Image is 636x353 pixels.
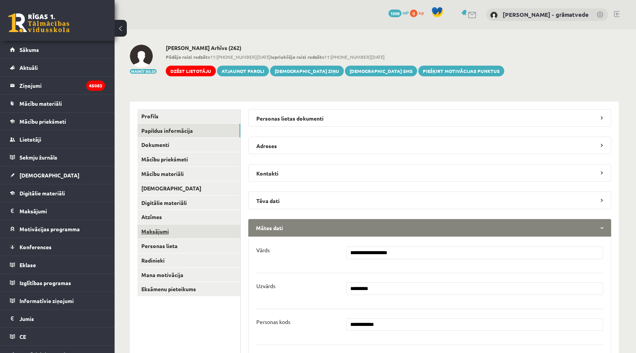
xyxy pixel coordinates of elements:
[270,66,344,76] a: [DEMOGRAPHIC_DATA] ziņu
[388,10,409,16] a: 1008 mP
[19,136,41,143] span: Lietotāji
[248,192,611,209] legend: Tēva dati
[10,59,105,76] a: Aktuāli
[410,10,427,16] a: 0 xp
[130,69,157,74] button: Mainīt bildi
[138,253,240,268] a: Radinieki
[138,268,240,282] a: Mana motivācija
[10,41,105,58] a: Sākums
[19,46,39,53] span: Sākums
[503,11,589,18] a: [PERSON_NAME] - grāmatvede
[248,164,611,182] legend: Kontakti
[403,10,409,16] span: mP
[10,184,105,202] a: Digitālie materiāli
[10,238,105,256] a: Konferences
[138,210,240,224] a: Atzīmes
[130,45,153,68] img: Viktorija Koroševska
[138,167,240,181] a: Mācību materiāli
[8,13,70,32] a: Rīgas 1. Tālmācības vidusskola
[256,318,290,325] p: Personas kods
[410,10,418,17] span: 0
[10,131,105,148] a: Lietotāji
[345,66,417,76] a: [DEMOGRAPHIC_DATA] SMS
[166,53,504,60] span: 11:[PHONE_NUMBER][DATE] 11:[PHONE_NUMBER][DATE]
[138,152,240,166] a: Mācību priekšmeti
[19,190,65,197] span: Digitālie materiāli
[138,138,240,152] a: Dokumenti
[419,10,424,16] span: xp
[10,95,105,112] a: Mācību materiāli
[19,202,105,220] legend: Maksājumi
[19,226,80,232] span: Motivācijas programma
[10,77,105,94] a: Ziņojumi45083
[490,11,498,19] img: Antra Sondore - grāmatvede
[166,54,210,60] b: Pēdējo reizi redzēts
[10,166,105,184] a: [DEMOGRAPHIC_DATA]
[388,10,401,17] span: 1008
[19,315,34,322] span: Jumis
[19,154,57,161] span: Sekmju žurnāls
[138,181,240,195] a: [DEMOGRAPHIC_DATA]
[19,64,38,71] span: Aktuāli
[248,219,611,237] legend: Mātes dati
[10,148,105,166] a: Sekmju žurnāls
[19,333,26,340] span: CE
[166,66,216,76] a: Dzēst lietotāju
[248,109,611,127] legend: Personas lietas dokumenti
[217,66,269,76] a: Atjaunot paroli
[19,243,52,250] span: Konferences
[138,282,240,296] a: Eksāmenu pieteikums
[138,224,240,239] a: Maksājumi
[19,118,66,125] span: Mācību priekšmeti
[86,81,105,91] i: 45083
[138,124,240,138] a: Papildus informācija
[10,292,105,309] a: Informatīvie ziņojumi
[19,100,62,107] span: Mācību materiāli
[10,310,105,327] a: Jumis
[10,274,105,292] a: Izglītības programas
[19,261,36,268] span: Eklase
[10,220,105,238] a: Motivācijas programma
[248,137,611,154] legend: Adreses
[256,282,275,289] p: Uzvārds
[19,172,79,179] span: [DEMOGRAPHIC_DATA]
[10,256,105,274] a: Eklase
[19,279,71,286] span: Izglītības programas
[10,328,105,345] a: CE
[19,297,74,304] span: Informatīvie ziņojumi
[418,66,504,76] a: Piešķirt motivācijas punktus
[166,45,504,51] h2: [PERSON_NAME] Arhīvs (262)
[10,202,105,220] a: Maksājumi
[10,113,105,130] a: Mācību priekšmeti
[138,109,240,123] a: Profils
[138,239,240,253] a: Personas lieta
[270,54,324,60] b: Iepriekšējo reizi redzēts
[19,77,105,94] legend: Ziņojumi
[256,247,270,253] p: Vārds
[138,196,240,210] a: Digitālie materiāli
